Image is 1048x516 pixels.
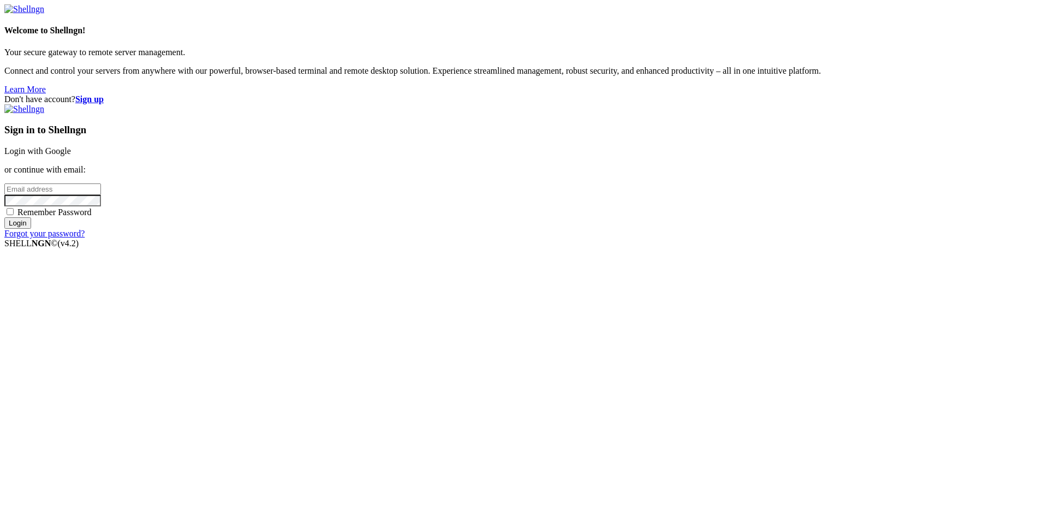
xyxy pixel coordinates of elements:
a: Learn More [4,85,46,94]
a: Forgot your password? [4,229,85,238]
span: SHELL © [4,239,79,248]
span: Remember Password [17,207,92,217]
h3: Sign in to Shellngn [4,124,1044,136]
img: Shellngn [4,104,44,114]
b: NGN [32,239,51,248]
p: Your secure gateway to remote server management. [4,48,1044,57]
h4: Welcome to Shellngn! [4,26,1044,35]
img: Shellngn [4,4,44,14]
input: Login [4,217,31,229]
input: Email address [4,183,101,195]
a: Sign up [75,94,104,104]
span: 4.2.0 [58,239,79,248]
input: Remember Password [7,208,14,215]
p: or continue with email: [4,165,1044,175]
a: Login with Google [4,146,71,156]
div: Don't have account? [4,94,1044,104]
p: Connect and control your servers from anywhere with our powerful, browser-based terminal and remo... [4,66,1044,76]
